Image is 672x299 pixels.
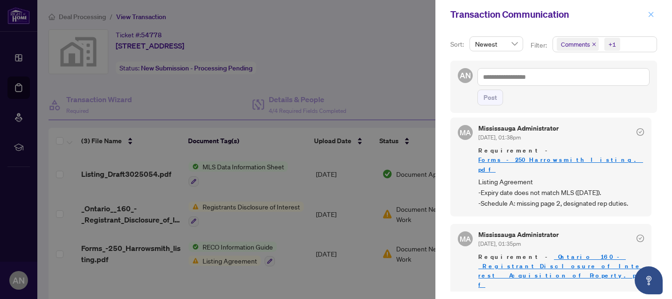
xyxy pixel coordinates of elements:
span: Requirement - [478,252,644,290]
h5: Mississauga Administrator [478,125,559,132]
p: Sort: [450,39,466,49]
span: Requirement - [478,146,644,174]
span: close [592,42,596,47]
a: Forms_-250_Harrowsmith_listing.pdf [478,156,643,173]
button: Post [477,90,503,105]
span: AN [460,70,471,82]
span: Listing Agreement -Expiry date does not match MLS ([DATE]). -Schedule A: missing page 2, designat... [478,176,644,209]
span: check-circle [637,128,644,136]
a: _Ontario__160_-_Registrant_Disclosure_of_Interest___Acquisition_of_Property.pdf [478,253,643,289]
span: [DATE], 01:38pm [478,134,521,141]
span: [DATE], 01:35pm [478,240,521,247]
span: MA [460,127,471,138]
span: close [648,11,654,18]
h5: Mississauga Administrator [478,231,559,238]
span: Newest [475,37,518,51]
div: +1 [609,40,616,49]
button: Open asap [635,266,663,294]
p: Filter: [531,40,548,50]
div: Transaction Communication [450,7,645,21]
span: Comments [557,38,599,51]
span: MA [460,233,471,244]
span: Comments [561,40,590,49]
span: check-circle [637,235,644,242]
